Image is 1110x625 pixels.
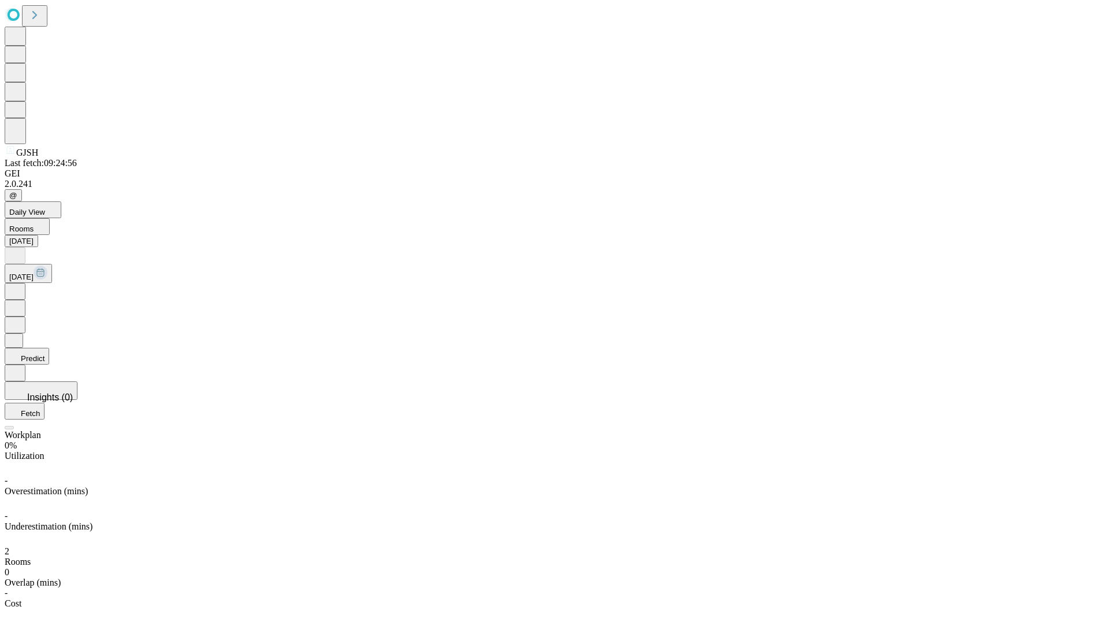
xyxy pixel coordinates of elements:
[27,392,73,402] span: Insights (0)
[5,521,92,531] span: Underestimation (mins)
[5,189,22,201] button: @
[9,273,34,281] span: [DATE]
[5,451,44,461] span: Utilization
[5,546,9,556] span: 2
[5,511,8,521] span: -
[5,158,77,168] span: Last fetch: 09:24:56
[5,598,21,608] span: Cost
[9,225,34,233] span: Rooms
[5,348,49,365] button: Predict
[5,486,88,496] span: Overestimation (mins)
[5,578,61,587] span: Overlap (mins)
[5,430,41,440] span: Workplan
[5,588,8,598] span: -
[5,179,1105,189] div: 2.0.241
[9,208,45,216] span: Daily View
[5,440,17,450] span: 0%
[5,235,38,247] button: [DATE]
[5,557,31,567] span: Rooms
[5,201,61,218] button: Daily View
[5,218,50,235] button: Rooms
[16,148,38,157] span: GJSH
[5,264,52,283] button: [DATE]
[5,168,1105,179] div: GEI
[5,476,8,486] span: -
[5,567,9,577] span: 0
[9,191,17,200] span: @
[5,403,45,420] button: Fetch
[5,381,77,400] button: Insights (0)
